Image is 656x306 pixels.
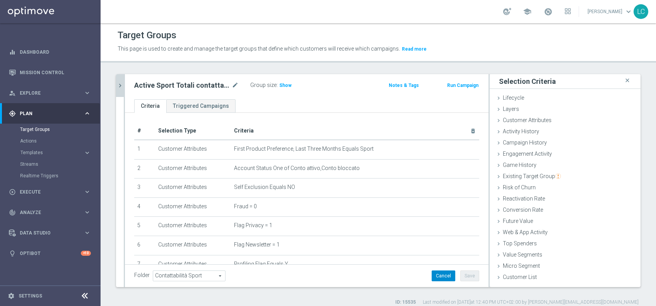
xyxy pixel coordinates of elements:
[134,272,150,279] label: Folder
[234,203,257,210] span: Fraud = 0
[155,255,231,274] td: Customer Attributes
[503,139,547,146] span: Campaign History
[134,255,155,274] td: 7
[9,90,91,96] button: person_search Explore keyboard_arrow_right
[503,207,543,213] span: Conversion Rate
[134,122,155,140] th: #
[388,81,420,90] button: Notes & Tags
[446,81,479,90] button: Run Campaign
[9,230,91,236] button: Data Studio keyboard_arrow_right
[503,240,537,246] span: Top Spenders
[134,140,155,159] td: 1
[19,294,42,298] a: Settings
[8,292,15,299] i: settings
[234,261,288,267] span: Profiling Flag Equals Y
[155,197,231,217] td: Customer Attributes
[9,62,91,83] div: Mission Control
[20,150,84,155] div: Templates
[118,30,176,41] h1: Target Groups
[523,7,531,16] span: school
[9,90,84,97] div: Explore
[20,161,80,167] a: Streams
[432,270,455,281] button: Cancel
[499,77,556,86] h3: Selection Criteria
[134,159,155,178] td: 2
[9,189,16,195] i: play_circle_outline
[134,99,166,113] a: Criteria
[20,150,91,156] button: Templates keyboard_arrow_right
[624,7,633,16] span: keyboard_arrow_down
[9,49,91,55] button: equalizer Dashboard
[587,6,634,17] a: [PERSON_NAME]keyboard_arrow_down
[234,184,295,190] span: Self Exclusion Equals NO
[395,299,416,306] label: ID: 15535
[20,135,100,147] div: Actions
[503,106,519,112] span: Layers
[9,70,91,76] button: Mission Control
[84,209,91,216] i: keyboard_arrow_right
[503,128,539,134] span: Activity History
[470,128,476,134] i: delete_forever
[155,178,231,198] td: Customer Attributes
[118,46,400,52] span: This page is used to create and manage the target groups that define which customers will receive...
[166,99,236,113] a: Triggered Campaigns
[155,122,231,140] th: Selection Type
[234,165,360,172] span: Account Status One of Conto attivo,Conto bloccato
[9,250,16,257] i: lightbulb
[134,81,230,90] h2: Active Sport Totali contattabili
[9,243,91,263] div: Optibot
[503,218,533,224] span: Future Value
[155,217,231,236] td: Customer Attributes
[134,217,155,236] td: 5
[503,173,561,179] span: Existing Target Group
[155,159,231,178] td: Customer Attributes
[232,81,239,90] i: mode_edit
[20,126,80,133] a: Target Groups
[84,229,91,236] i: keyboard_arrow_right
[134,178,155,198] td: 3
[624,75,631,86] i: close
[279,83,292,88] span: Show
[234,127,254,134] span: Criteria
[9,209,91,216] button: track_changes Analyze keyboard_arrow_right
[20,42,91,62] a: Dashboard
[503,229,548,235] span: Web & App Activity
[634,4,648,19] div: LC
[20,150,76,155] span: Templates
[423,299,639,306] label: Last modified on [DATE] at 12:40 PM UTC+02:00 by [PERSON_NAME][EMAIL_ADDRESS][DOMAIN_NAME]
[9,189,84,195] div: Execute
[234,222,272,229] span: Flag Privacy = 1
[9,250,91,257] button: lightbulb Optibot +10
[9,49,16,56] i: equalizer
[81,251,91,256] div: +10
[401,45,427,53] button: Read more
[234,241,280,248] span: Flag Newsletter = 1
[9,90,16,97] i: person_search
[9,110,84,117] div: Plan
[503,252,542,258] span: Value Segments
[20,170,100,182] div: Realtime Triggers
[84,89,91,97] i: keyboard_arrow_right
[503,117,552,123] span: Customer Attributes
[234,146,374,152] span: First Product Preference, Last Three Months Equals Sport
[134,236,155,255] td: 6
[503,162,536,168] span: Game History
[503,95,524,101] span: Lifecycle
[20,210,84,215] span: Analyze
[155,140,231,159] td: Customer Attributes
[9,229,84,236] div: Data Studio
[9,110,91,117] div: gps_fixed Plan keyboard_arrow_right
[9,42,91,62] div: Dashboard
[9,209,84,216] div: Analyze
[9,189,91,195] button: play_circle_outline Execute keyboard_arrow_right
[503,195,545,202] span: Reactivation Rate
[116,82,124,89] i: chevron_right
[20,62,91,83] a: Mission Control
[20,243,81,263] a: Optibot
